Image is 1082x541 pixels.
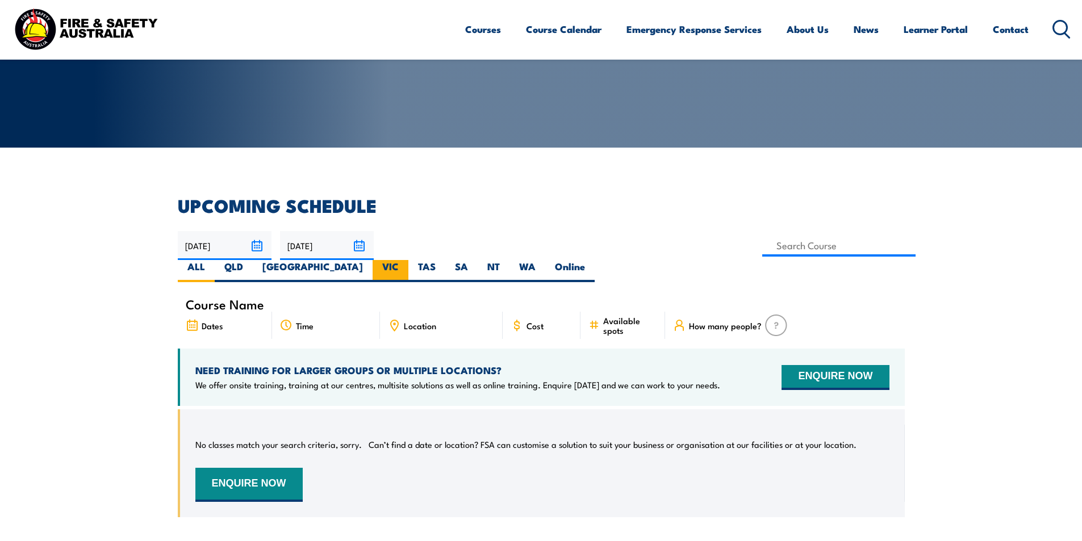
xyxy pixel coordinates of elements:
h2: UPCOMING SCHEDULE [178,197,905,213]
a: Contact [993,14,1029,44]
a: News [854,14,879,44]
label: [GEOGRAPHIC_DATA] [253,260,373,282]
input: From date [178,231,271,260]
h4: NEED TRAINING FOR LARGER GROUPS OR MULTIPLE LOCATIONS? [195,364,720,376]
span: Available spots [603,316,657,335]
a: About Us [787,14,829,44]
span: Time [296,321,314,330]
button: ENQUIRE NOW [195,468,303,502]
label: SA [445,260,478,282]
label: TAS [408,260,445,282]
a: Emergency Response Services [626,14,762,44]
a: Course Calendar [526,14,601,44]
p: No classes match your search criteria, sorry. [195,439,362,450]
span: Course Name [186,299,264,309]
p: We offer onsite training, training at our centres, multisite solutions as well as online training... [195,379,720,391]
label: NT [478,260,509,282]
label: QLD [215,260,253,282]
span: Dates [202,321,223,330]
a: Learner Portal [904,14,968,44]
button: ENQUIRE NOW [782,365,889,390]
label: VIC [373,260,408,282]
input: Search Course [762,234,916,257]
a: Courses [465,14,501,44]
span: Location [404,321,436,330]
label: ALL [178,260,215,282]
label: WA [509,260,545,282]
span: Cost [527,321,544,330]
input: To date [280,231,374,260]
p: Can’t find a date or location? FSA can customise a solution to suit your business or organisation... [369,439,857,450]
span: How many people? [689,321,762,330]
label: Online [545,260,595,282]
